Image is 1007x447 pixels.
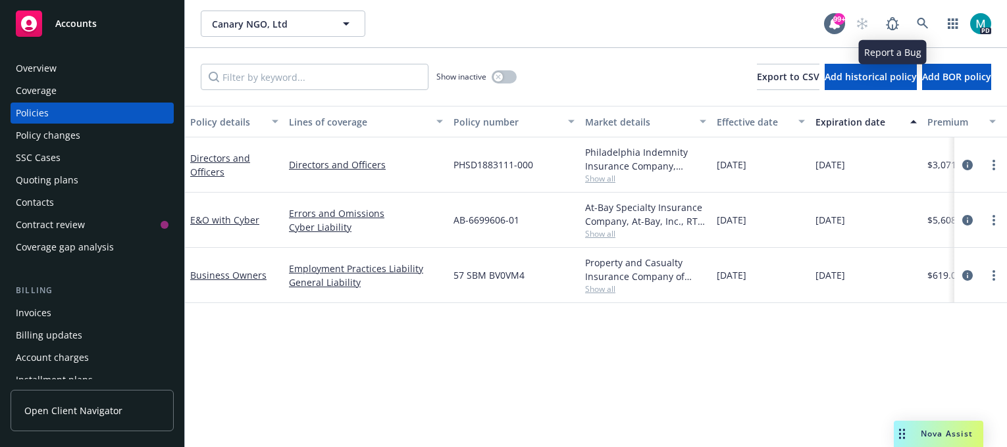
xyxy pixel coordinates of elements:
[922,106,1001,137] button: Premium
[289,220,443,234] a: Cyber Liability
[11,58,174,79] a: Overview
[825,70,917,83] span: Add historical policy
[585,228,706,239] span: Show all
[910,11,936,37] a: Search
[11,347,174,368] a: Account charges
[201,11,365,37] button: Canary NGO, Ltd
[585,283,706,294] span: Show all
[16,325,82,346] div: Billing updates
[16,192,54,213] div: Contacts
[585,145,706,173] div: Philadelphia Indemnity Insurance Company, [GEOGRAPHIC_DATA] Insurance Companies
[11,214,174,235] a: Contract review
[190,269,267,281] a: Business Owners
[585,256,706,283] div: Property and Casualty Insurance Company of [GEOGRAPHIC_DATA], Hartford Insurance Group
[757,64,819,90] button: Export to CSV
[55,18,97,29] span: Accounts
[11,369,174,390] a: Installment plans
[585,115,692,129] div: Market details
[11,192,174,213] a: Contacts
[815,213,845,227] span: [DATE]
[879,11,906,37] a: Report a Bug
[940,11,966,37] a: Switch app
[927,158,969,172] span: $3,071.00
[717,213,746,227] span: [DATE]
[585,173,706,184] span: Show all
[11,325,174,346] a: Billing updates
[894,421,983,447] button: Nova Assist
[927,115,981,129] div: Premium
[927,213,969,227] span: $5,608.00
[849,11,875,37] a: Start snowing
[717,158,746,172] span: [DATE]
[960,268,975,283] a: circleInformation
[185,106,284,137] button: Policy details
[11,125,174,146] a: Policy changes
[757,70,819,83] span: Export to CSV
[24,404,122,417] span: Open Client Navigator
[815,268,845,282] span: [DATE]
[11,170,174,191] a: Quoting plans
[960,212,975,228] a: circleInformation
[436,71,486,82] span: Show inactive
[717,115,790,129] div: Effective date
[986,268,1002,283] a: more
[16,302,51,323] div: Invoices
[921,428,973,439] span: Nova Assist
[448,106,580,137] button: Policy number
[16,369,93,390] div: Installment plans
[289,158,443,172] a: Directors and Officers
[453,268,525,282] span: 57 SBM BV0VM4
[11,302,174,323] a: Invoices
[16,147,61,168] div: SSC Cases
[190,214,259,226] a: E&O with Cyber
[960,157,975,173] a: circleInformation
[190,115,264,129] div: Policy details
[970,13,991,34] img: photo
[11,103,174,124] a: Policies
[11,284,174,297] div: Billing
[16,170,78,191] div: Quoting plans
[289,275,443,289] a: General Liability
[284,106,448,137] button: Lines of coverage
[289,262,443,275] a: Employment Practices Liability
[201,64,428,90] input: Filter by keyword...
[16,347,89,368] div: Account charges
[16,214,85,235] div: Contract review
[585,200,706,228] div: At-Bay Specialty Insurance Company, At-Bay, Inc., RT Specialty Insurance Services, LLC (RSG Speci...
[810,106,922,137] button: Expiration date
[212,17,326,31] span: Canary NGO, Ltd
[453,158,533,172] span: PHSD1883111-000
[927,268,962,282] span: $619.00
[11,80,174,101] a: Coverage
[986,157,1002,173] a: more
[922,70,991,83] span: Add BOR policy
[894,421,910,447] div: Drag to move
[16,80,57,101] div: Coverage
[986,212,1002,228] a: more
[289,206,443,220] a: Errors and Omissions
[289,115,428,129] div: Lines of coverage
[833,13,845,25] div: 99+
[16,103,49,124] div: Policies
[580,106,711,137] button: Market details
[11,237,174,258] a: Coverage gap analysis
[190,152,250,178] a: Directors and Officers
[922,64,991,90] button: Add BOR policy
[453,213,519,227] span: AB-6699606-01
[11,5,174,42] a: Accounts
[711,106,810,137] button: Effective date
[717,268,746,282] span: [DATE]
[16,125,80,146] div: Policy changes
[815,115,902,129] div: Expiration date
[16,58,57,79] div: Overview
[11,147,174,168] a: SSC Cases
[16,237,114,258] div: Coverage gap analysis
[815,158,845,172] span: [DATE]
[453,115,560,129] div: Policy number
[825,64,917,90] button: Add historical policy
